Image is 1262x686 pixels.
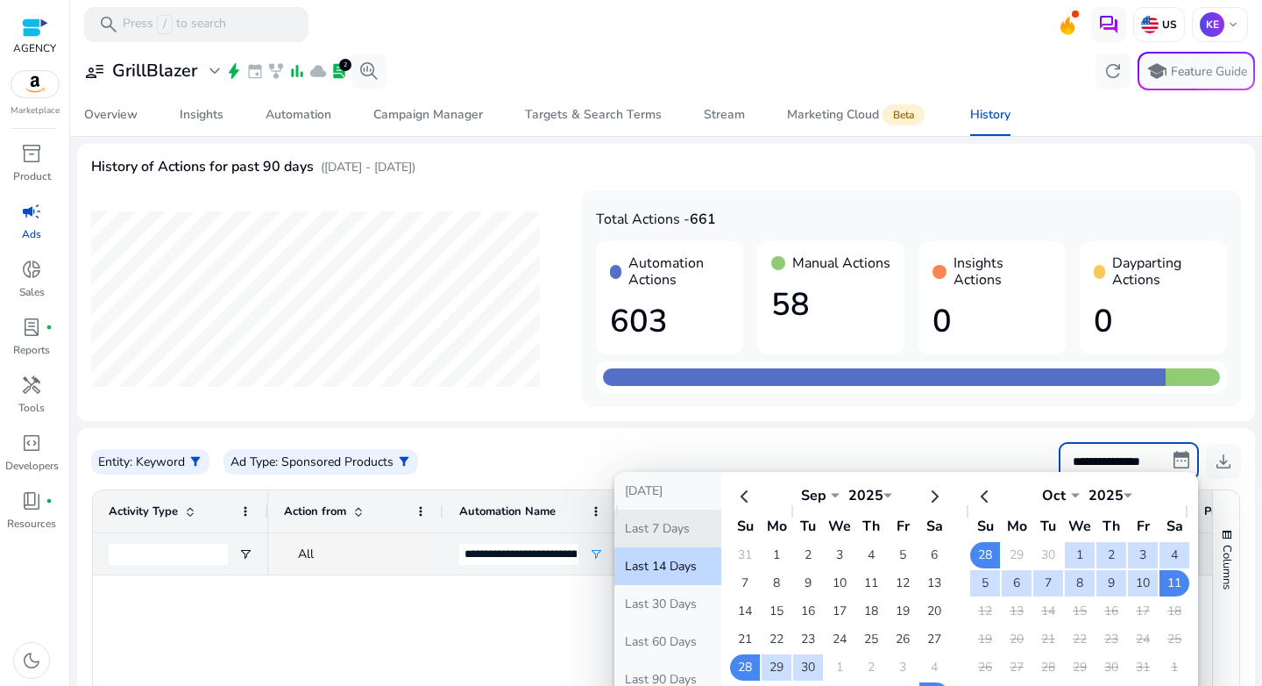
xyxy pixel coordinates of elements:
span: search [98,14,119,35]
span: keyboard_arrow_down [1226,18,1240,32]
div: Overview [84,109,138,121]
div: Stream [704,109,745,121]
p: Resources [7,516,56,532]
b: 661 [690,210,716,229]
p: Marketplace [11,104,60,118]
span: inventory_2 [21,143,42,164]
img: amazon.svg [11,71,59,97]
p: : Sponsored Products [275,453,393,471]
h1: 58 [771,286,890,324]
h1: 0 [932,303,1052,340]
span: book_4 [21,490,42,511]
div: 2025 [1080,486,1132,505]
button: Last 7 Days [614,510,721,547]
button: Last 14 Days [614,547,721,585]
span: bar_chart [288,62,306,80]
p: Developers [5,458,59,474]
span: expand_more [204,61,225,82]
div: Automation [266,109,331,121]
span: Beta [883,104,925,125]
p: Press to search [123,15,226,34]
div: Targets & Search Terms [525,109,662,121]
h1: 603 [610,303,729,340]
span: family_history [267,62,285,80]
span: Activity Type [109,504,178,519]
input: Activity Type Filter Input [109,544,228,565]
h4: Automation Actions [628,255,729,289]
div: Campaign Manager [373,109,483,121]
span: refresh [1102,61,1124,82]
p: Entity [98,453,130,471]
div: Sep [787,486,840,505]
span: donut_small [21,259,42,280]
p: Sales [19,284,45,300]
span: Columns [1219,545,1235,590]
h4: Dayparting Actions [1112,255,1213,289]
button: Open Filter Menu [238,547,252,561]
p: US [1159,18,1177,32]
p: Ad Type [230,453,275,471]
button: [DATE] [614,472,721,510]
span: dark_mode [21,650,42,671]
h4: Total Actions - [596,211,1227,228]
span: filter_alt [188,454,202,468]
p: Tools [18,400,45,416]
input: Automation Name Filter Input [459,544,578,565]
span: bolt [225,62,243,80]
p: AGENCY [13,40,56,56]
span: fiber_manual_record [46,497,53,504]
h3: GrillBlazer [112,61,197,82]
button: search_insights [351,54,386,89]
p: Ads [22,226,41,242]
span: All [298,546,314,562]
span: / [157,15,173,34]
span: handyman [21,375,42,396]
h4: History of Actions for past 90 days [91,159,314,175]
p: : Keyword [130,453,185,471]
div: Marketing Cloud [787,108,928,122]
span: lab_profile [21,317,42,338]
span: Automation Name [459,504,556,519]
span: download [1213,451,1234,472]
h4: Insights Actions [954,255,1052,289]
div: 2 [339,59,351,71]
button: refresh [1095,54,1131,89]
p: Feature Guide [1171,63,1247,81]
p: ([DATE] - [DATE]) [321,158,415,176]
button: download [1206,444,1241,479]
button: Open Filter Menu [589,547,603,561]
div: 2025 [840,486,892,505]
div: Insights [180,109,223,121]
span: school [1146,61,1167,82]
div: History [970,109,1010,121]
span: search_insights [358,61,379,82]
p: Product [13,168,51,184]
img: us.svg [1141,16,1159,33]
p: KE [1200,12,1224,37]
button: schoolFeature Guide [1138,52,1255,90]
span: campaign [21,201,42,222]
h4: Manual Actions [792,255,890,272]
span: cloud [309,62,327,80]
button: Last 30 Days [614,585,721,623]
span: Previous [1204,504,1249,519]
span: event [246,62,264,80]
p: Reports [13,342,50,358]
button: Last 60 Days [614,623,721,661]
span: lab_profile [330,62,348,80]
span: Action from [284,504,346,519]
span: fiber_manual_record [46,324,53,331]
span: code_blocks [21,432,42,454]
span: filter_alt [397,454,411,468]
h1: 0 [1094,303,1213,340]
div: Oct [1027,486,1080,505]
span: user_attributes [84,61,105,82]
